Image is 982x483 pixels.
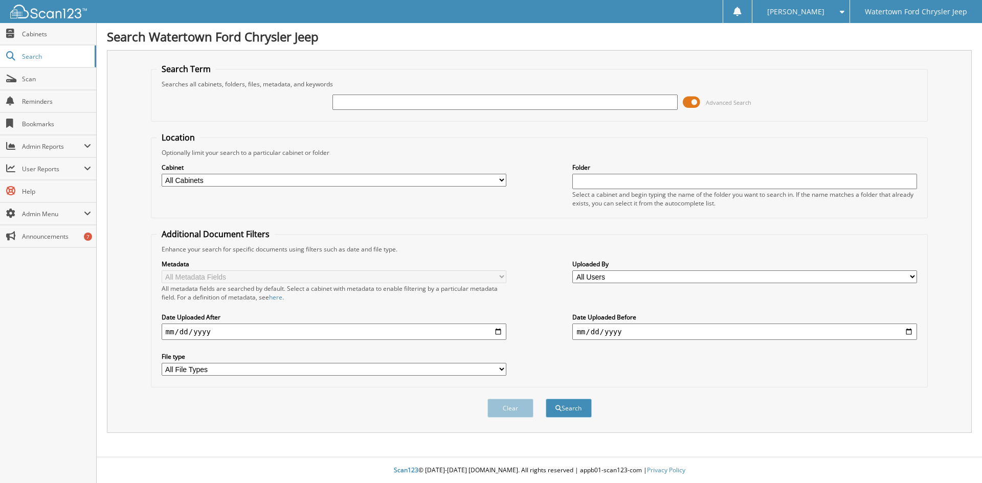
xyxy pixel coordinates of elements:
a: here [269,293,282,302]
span: Scan123 [394,466,418,474]
span: Help [22,187,91,196]
div: Optionally limit your search to a particular cabinet or folder [157,148,923,157]
label: Cabinet [162,163,506,172]
div: 7 [84,233,92,241]
span: Search [22,52,90,61]
span: Watertown Ford Chrysler Jeep [865,9,967,15]
div: All metadata fields are searched by default. Select a cabinet with metadata to enable filtering b... [162,284,506,302]
span: Advanced Search [706,99,751,106]
input: start [162,324,506,340]
label: Date Uploaded After [162,313,506,321]
span: Bookmarks [22,120,91,128]
legend: Search Term [157,63,216,75]
label: Uploaded By [572,260,917,268]
div: Select a cabinet and begin typing the name of the folder you want to search in. If the name match... [572,190,917,208]
div: Enhance your search for specific documents using filters such as date and file type. [157,245,923,254]
label: Date Uploaded Before [572,313,917,321]
button: Search [546,399,592,418]
label: Folder [572,163,917,172]
input: end [572,324,917,340]
span: Cabinets [22,30,91,38]
span: User Reports [22,165,84,173]
span: Reminders [22,97,91,106]
div: © [DATE]-[DATE] [DOMAIN_NAME]. All rights reserved | appb01-scan123-com | [97,458,982,483]
h1: Search Watertown Ford Chrysler Jeep [107,28,972,45]
span: Admin Menu [22,210,84,218]
label: File type [162,352,506,361]
legend: Location [157,132,200,143]
div: Searches all cabinets, folders, files, metadata, and keywords [157,80,923,88]
span: Announcements [22,232,91,241]
span: Scan [22,75,91,83]
label: Metadata [162,260,506,268]
legend: Additional Document Filters [157,228,275,240]
img: scan123-logo-white.svg [10,5,87,18]
span: Admin Reports [22,142,84,151]
span: [PERSON_NAME] [767,9,824,15]
a: Privacy Policy [647,466,685,474]
button: Clear [487,399,533,418]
